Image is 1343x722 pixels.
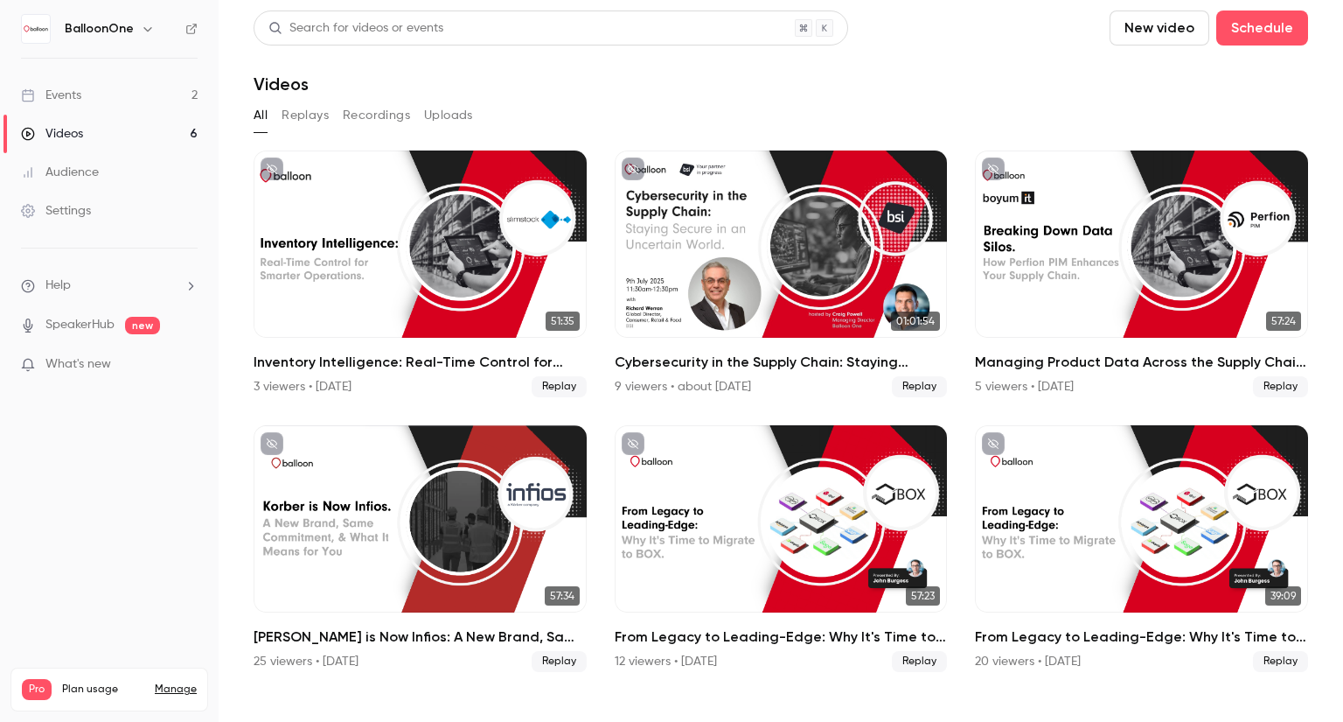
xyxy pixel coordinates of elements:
[615,425,948,672] li: From Legacy to Leading-Edge: Why It's Time to Migrate to BOX
[975,425,1308,672] a: 39:09From Legacy to Leading-Edge: Why It's Time to Migrate to BOX20 viewers • [DATE]Replay
[975,425,1308,672] li: From Legacy to Leading-Edge: Why It's Time to Migrate to BOX
[891,312,940,331] span: 01:01:54
[254,102,268,130] button: All
[254,425,587,672] li: Korber is Now Infios: A New Brand, Same Commitment, and What It Means for You.
[1265,586,1301,606] span: 39:09
[282,102,329,130] button: Replays
[424,102,473,130] button: Uploads
[254,352,587,373] h2: Inventory Intelligence: Real-Time Control for Smarter Operations with Slimstock
[125,317,160,334] span: new
[892,651,947,672] span: Replay
[65,20,134,38] h6: BalloonOne
[21,164,99,181] div: Audience
[261,158,283,180] button: unpublished
[975,352,1308,373] h2: Managing Product Data Across the Supply Chain Is Complex. Let’s Simplify It.
[975,151,1308,397] a: 57:24Managing Product Data Across the Supply Chain Is Complex. Let’s Simplify It.5 viewers • [DAT...
[261,432,283,455] button: unpublished
[975,378,1074,396] div: 5 viewers • [DATE]
[892,376,947,397] span: Replay
[615,653,717,670] div: 12 viewers • [DATE]
[615,151,948,397] a: 01:01:54Cybersecurity in the Supply Chain: Staying Secure in an Uncertain World - In partnership ...
[155,683,197,697] a: Manage
[268,19,443,38] div: Search for videos or events
[615,425,948,672] a: 57:23From Legacy to Leading-Edge: Why It's Time to Migrate to BOX12 viewers • [DATE]Replay
[21,125,83,143] div: Videos
[21,87,81,104] div: Events
[254,11,1308,711] section: Videos
[615,151,948,397] li: Cybersecurity in the Supply Chain: Staying Secure in an Uncertain World - In partnership with BSI
[62,683,144,697] span: Plan usage
[615,627,948,648] h2: From Legacy to Leading-Edge: Why It's Time to Migrate to BOX
[21,277,198,295] li: help-dropdown-opener
[615,352,948,373] h2: Cybersecurity in the Supply Chain: Staying Secure in an Uncertain World - In partnership with BSI
[254,151,587,397] a: 51:35Inventory Intelligence: Real-Time Control for Smarter Operations with Slimstock3 viewers • [...
[45,316,115,334] a: SpeakerHub
[532,651,587,672] span: Replay
[254,653,358,670] div: 25 viewers • [DATE]
[545,586,580,606] span: 57:34
[45,355,111,374] span: What's new
[975,653,1081,670] div: 20 viewers • [DATE]
[254,378,351,396] div: 3 viewers • [DATE]
[254,74,309,95] h1: Videos
[982,432,1005,455] button: unpublished
[906,586,940,606] span: 57:23
[254,627,587,648] h2: [PERSON_NAME] is Now Infios: A New Brand, Same Commitment, and What It Means for You.
[975,627,1308,648] h2: From Legacy to Leading-Edge: Why It's Time to Migrate to BOX
[1110,11,1209,46] button: New video
[622,432,644,455] button: unpublished
[546,312,580,331] span: 51:35
[1216,11,1308,46] button: Schedule
[1253,651,1308,672] span: Replay
[622,158,644,180] button: unpublished
[615,378,751,396] div: 9 viewers • about [DATE]
[22,679,52,700] span: Pro
[21,202,91,220] div: Settings
[1266,312,1301,331] span: 57:24
[45,277,71,295] span: Help
[254,425,587,672] a: 57:34[PERSON_NAME] is Now Infios: A New Brand, Same Commitment, and What It Means for You.25 view...
[22,15,50,43] img: BalloonOne
[532,376,587,397] span: Replay
[343,102,410,130] button: Recordings
[177,357,198,373] iframe: Noticeable Trigger
[254,151,587,397] li: Inventory Intelligence: Real-Time Control for Smarter Operations with Slimstock
[254,151,1308,672] ul: Videos
[975,151,1308,397] li: Managing Product Data Across the Supply Chain Is Complex. Let’s Simplify It.
[982,158,1005,180] button: unpublished
[1253,376,1308,397] span: Replay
